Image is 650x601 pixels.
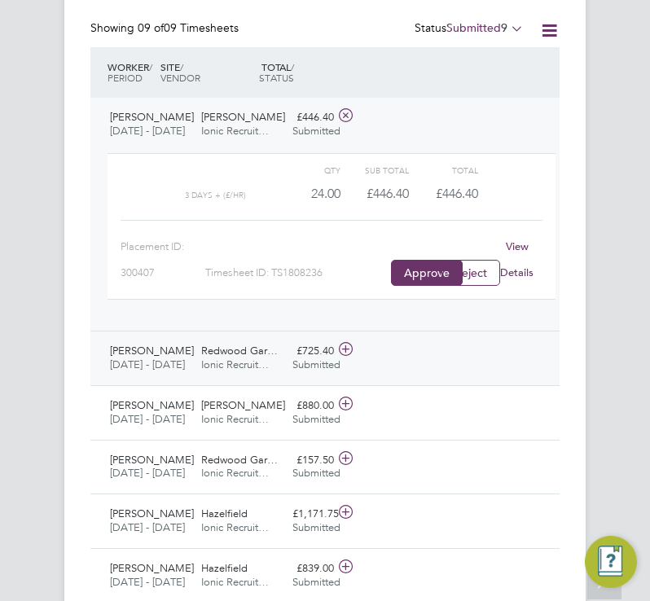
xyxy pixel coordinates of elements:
[286,447,340,488] div: £157.50
[292,521,334,535] div: Submitted
[288,180,340,207] div: 24.00
[103,54,156,91] div: WORKER
[292,358,334,372] div: Submitted
[201,358,269,371] span: Ionic Recruit…
[409,161,478,181] div: Total
[286,555,340,596] div: £839.00
[201,398,285,412] span: [PERSON_NAME]
[201,453,278,467] span: Redwood Gar…
[160,71,200,84] span: VENDOR
[286,104,340,145] div: £446.40
[121,234,205,286] div: Placement ID: 300407
[340,161,410,181] div: Sub Total
[156,54,248,91] div: SITE
[252,62,294,83] span: TOTAL
[391,260,463,286] button: Approve
[201,110,285,124] span: [PERSON_NAME]
[585,536,637,588] button: Engage Resource Center
[110,520,185,534] span: [DATE] - [DATE]
[340,180,410,207] div: £446.40
[108,71,143,84] span: PERIOD
[291,60,294,73] span: /
[90,20,242,35] div: Showing
[110,110,194,124] span: [PERSON_NAME]
[286,338,340,379] div: £725.40
[110,466,185,480] span: [DATE] - [DATE]
[138,20,164,35] span: 09 of
[201,344,278,358] span: Redwood Gar…
[201,124,269,138] span: Ionic Recruit…
[185,191,246,200] span: 3 Days + (£/HR)
[180,60,183,73] span: /
[201,520,269,534] span: Ionic Recruit…
[286,393,340,433] div: £880.00
[259,71,294,84] span: STATUS
[292,576,334,590] div: Submitted
[110,453,194,467] span: [PERSON_NAME]
[500,239,534,279] a: View Details
[286,501,340,542] div: £1,171.75
[415,20,527,37] div: Status
[201,575,269,589] span: Ionic Recruit…
[201,412,269,426] span: Ionic Recruit…
[110,507,194,520] span: [PERSON_NAME]
[110,344,194,358] span: [PERSON_NAME]
[201,507,248,520] span: Hazelfield
[292,467,334,480] div: Submitted
[292,125,334,138] div: Submitted
[110,398,194,412] span: [PERSON_NAME]
[436,186,478,201] span: £446.40
[201,561,248,575] span: Hazelfield
[441,260,500,286] button: Reject
[138,20,239,35] span: 09 Timesheets
[149,60,152,73] span: /
[110,561,194,575] span: [PERSON_NAME]
[292,413,334,427] div: Submitted
[288,161,340,181] div: QTY
[205,260,391,286] div: Timesheet ID: TS1808236
[446,20,524,35] label: Submitted
[110,124,185,138] span: [DATE] - [DATE]
[110,412,185,426] span: [DATE] - [DATE]
[501,20,507,35] span: 9
[110,575,185,589] span: [DATE] - [DATE]
[201,466,269,480] span: Ionic Recruit…
[110,358,185,371] span: [DATE] - [DATE]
